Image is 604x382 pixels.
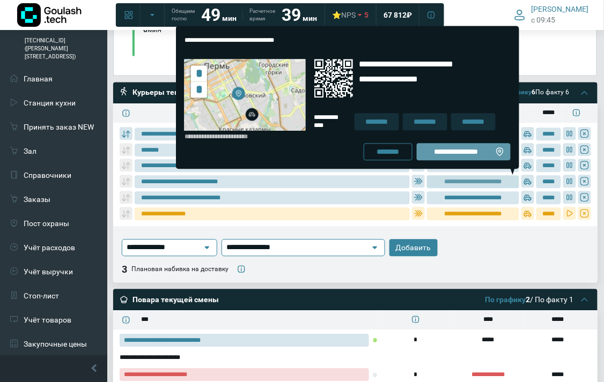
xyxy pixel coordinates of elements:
a: Zoom out [191,81,207,98]
span: Обещаем гостю [172,8,195,23]
span: Расчетное время [249,8,275,23]
span: c 09:45 [532,14,556,26]
strong: 49 [201,5,220,25]
a: 67 812 ₽ [377,5,418,25]
span: [PERSON_NAME] [532,4,589,14]
div: / По факту 1 [485,295,574,304]
a: Zoom in [191,65,207,81]
a: По графику [485,295,526,304]
span: мин [222,14,237,23]
div: Плановая набивка на доставку [131,265,229,274]
div: ⭐ [332,10,356,20]
span: 5 [364,10,369,20]
span: 67 812 [384,10,407,20]
h3: Повара текущей смены [132,295,219,304]
div: Курьеры текущей смены [132,87,224,98]
span: NPS [341,11,356,19]
div: По факту 6 [497,88,570,97]
b: 2 [485,295,531,304]
strong: 39 [282,5,301,25]
img: Логотип компании Goulash.tech [17,3,82,27]
button: Добавить [389,239,438,256]
span: мин [303,14,317,23]
span: ₽ [407,10,412,20]
button: [PERSON_NAME] c 09:45 [508,2,595,27]
a: ⭐NPS 5 [326,5,375,25]
span: Добавить [396,243,431,252]
a: Обещаем гостю 49 мин Расчетное время 39 мин [165,5,323,25]
div: 3 [122,263,127,276]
